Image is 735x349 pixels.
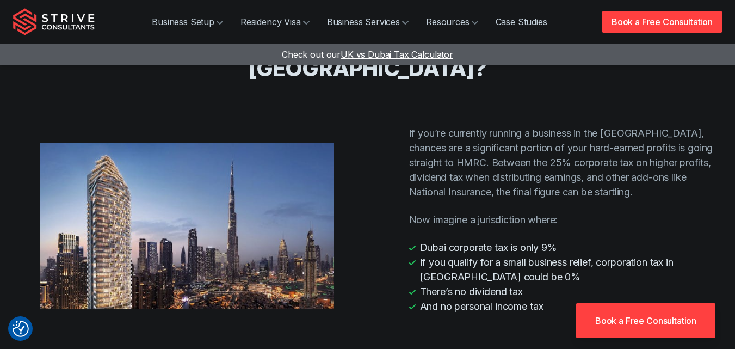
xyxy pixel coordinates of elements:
li: Dubai corporate tax is only 9% [409,240,722,255]
a: Business Setup [143,11,232,33]
p: If you’re currently running a business in the [GEOGRAPHIC_DATA], chances are a significant portio... [409,126,722,199]
li: If you qualify for a small business relief, corporation tax in [GEOGRAPHIC_DATA] could be 0% [409,255,722,284]
a: Residency Visa [232,11,318,33]
li: There’s no dividend tax [409,284,722,299]
a: Book a Free Consultation [602,11,722,33]
img: Strive Consultants [13,8,95,35]
p: Now imagine a jurisdiction where: [409,212,722,227]
a: Check out ourUK vs Dubai Tax Calculator [282,49,453,60]
button: Consent Preferences [13,321,29,337]
span: UK vs Dubai Tax Calculator [341,49,453,60]
a: Book a Free Consultation [576,303,715,338]
img: Dubai Corporate Tax Calculator [40,143,334,309]
a: Resources [417,11,487,33]
li: And no personal income tax [409,299,722,314]
a: Case Studies [487,11,556,33]
a: Business Services [318,11,417,33]
img: Revisit consent button [13,321,29,337]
